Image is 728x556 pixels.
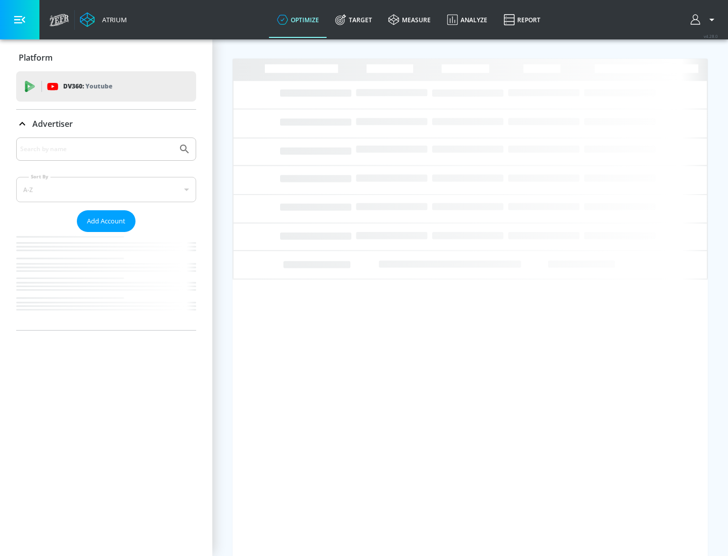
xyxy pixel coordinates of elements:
span: Add Account [87,215,125,227]
a: Analyze [439,2,495,38]
a: optimize [269,2,327,38]
p: DV360: [63,81,112,92]
span: v 4.28.0 [704,33,718,39]
a: Report [495,2,549,38]
nav: list of Advertiser [16,232,196,330]
div: A-Z [16,177,196,202]
div: Atrium [98,15,127,24]
div: Advertiser [16,110,196,138]
div: Platform [16,43,196,72]
a: Target [327,2,380,38]
label: Sort By [29,173,51,180]
div: Advertiser [16,137,196,330]
a: Atrium [80,12,127,27]
div: DV360: Youtube [16,71,196,102]
p: Platform [19,52,53,63]
p: Advertiser [32,118,73,129]
input: Search by name [20,143,173,156]
a: measure [380,2,439,38]
p: Youtube [85,81,112,91]
button: Add Account [77,210,135,232]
